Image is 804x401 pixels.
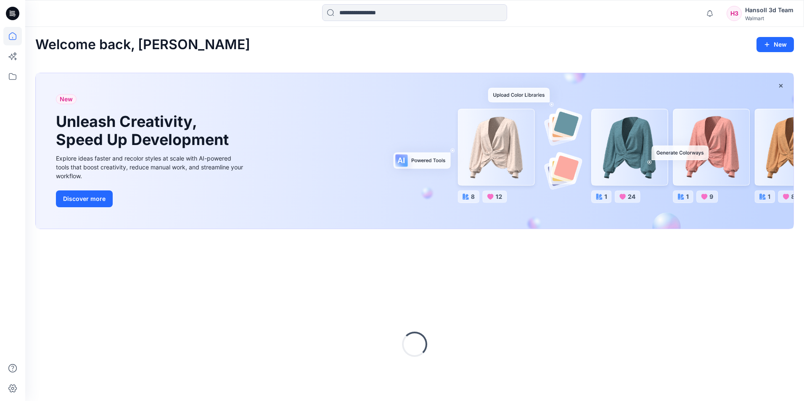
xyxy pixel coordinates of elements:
[745,15,793,21] div: Walmart
[56,154,245,180] div: Explore ideas faster and recolor styles at scale with AI-powered tools that boost creativity, red...
[56,113,233,149] h1: Unleash Creativity, Speed Up Development
[727,6,742,21] div: H3
[745,5,793,15] div: Hansoll 3d Team
[56,190,245,207] a: Discover more
[35,37,250,53] h2: Welcome back, [PERSON_NAME]
[60,94,73,104] span: New
[56,190,113,207] button: Discover more
[756,37,794,52] button: New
